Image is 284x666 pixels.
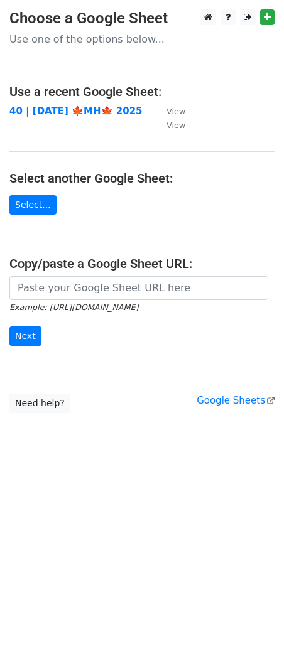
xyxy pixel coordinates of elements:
[9,195,57,215] a: Select...
[9,171,275,186] h4: Select another Google Sheet:
[167,121,185,130] small: View
[9,276,268,300] input: Paste your Google Sheet URL here
[154,105,185,117] a: View
[167,107,185,116] small: View
[154,119,185,131] a: View
[9,326,41,346] input: Next
[9,303,138,312] small: Example: [URL][DOMAIN_NAME]
[9,105,143,117] a: 40 | [DATE] 🍁MH🍁 2025
[9,394,70,413] a: Need help?
[197,395,275,406] a: Google Sheets
[9,84,275,99] h4: Use a recent Google Sheet:
[9,33,275,46] p: Use one of the options below...
[9,256,275,271] h4: Copy/paste a Google Sheet URL:
[9,9,275,28] h3: Choose a Google Sheet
